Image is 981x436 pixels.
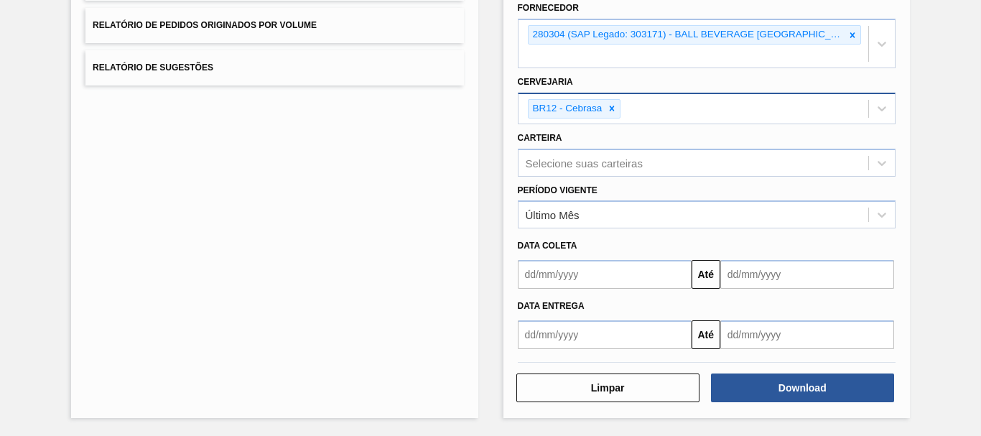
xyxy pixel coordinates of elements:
label: Cervejaria [518,77,573,87]
button: Até [692,320,720,349]
input: dd/mm/yyyy [720,260,894,289]
input: dd/mm/yyyy [720,320,894,349]
div: BR12 - Cebrasa [529,100,605,118]
div: 280304 (SAP Legado: 303171) - BALL BEVERAGE [GEOGRAPHIC_DATA] SA [529,26,845,44]
span: Relatório de Sugestões [93,62,213,73]
input: dd/mm/yyyy [518,320,692,349]
label: Período Vigente [518,185,598,195]
button: Download [711,374,894,402]
div: Selecione suas carteiras [526,157,643,169]
button: Limpar [516,374,699,402]
div: Último Mês [526,209,580,221]
label: Fornecedor [518,3,579,13]
span: Relatório de Pedidos Originados por Volume [93,20,317,30]
span: Data coleta [518,241,577,251]
span: Data entrega [518,301,585,311]
button: Até [692,260,720,289]
input: dd/mm/yyyy [518,260,692,289]
button: Relatório de Sugestões [85,50,463,85]
label: Carteira [518,133,562,143]
button: Relatório de Pedidos Originados por Volume [85,8,463,43]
